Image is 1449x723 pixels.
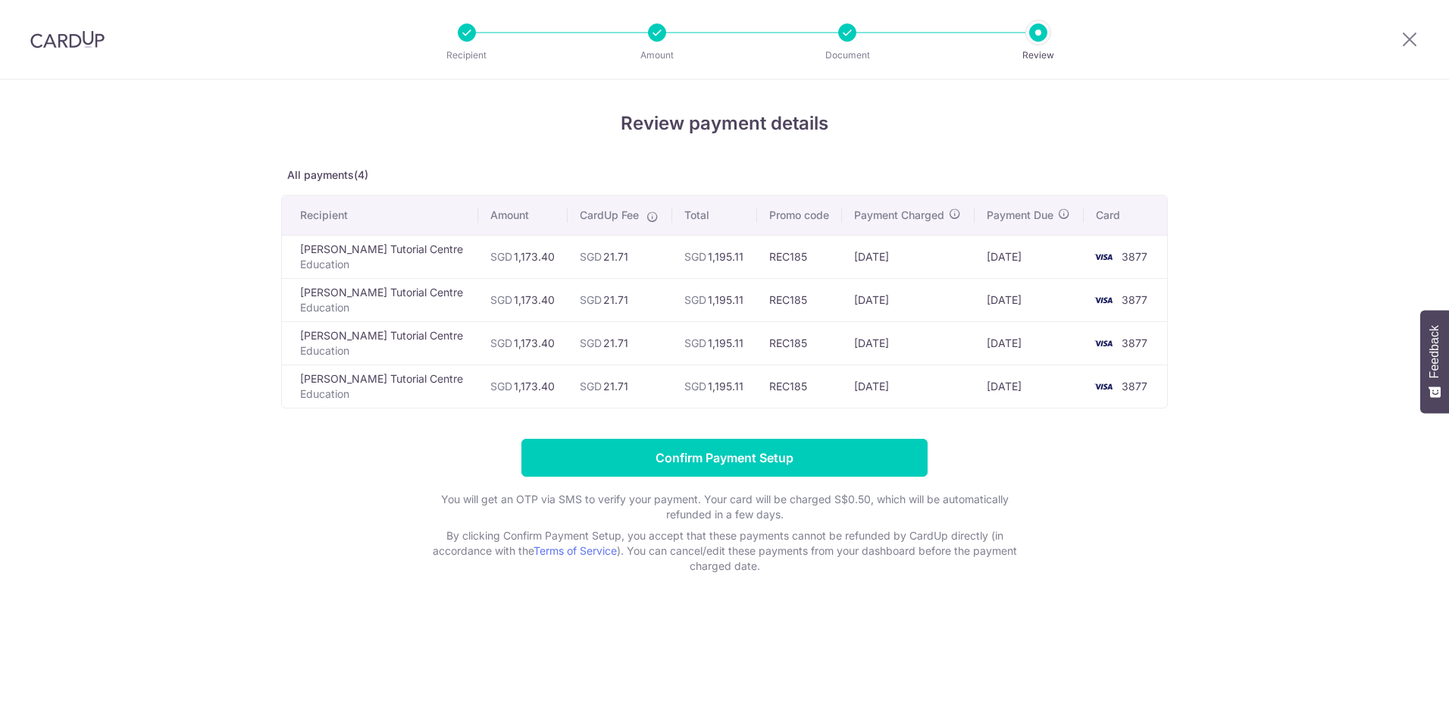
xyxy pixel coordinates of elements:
[568,321,672,365] td: 21.71
[282,278,478,321] td: [PERSON_NAME] Tutorial Centre
[580,293,602,306] span: SGD
[987,208,1053,223] span: Payment Due
[300,343,466,358] p: Education
[757,235,843,278] td: REC185
[300,300,466,315] p: Education
[478,196,568,235] th: Amount
[684,293,706,306] span: SGD
[1122,336,1147,349] span: 3877
[300,387,466,402] p: Education
[421,492,1028,522] p: You will get an OTP via SMS to verify your payment. Your card will be charged S$0.50, which will ...
[282,365,478,408] td: [PERSON_NAME] Tutorial Centre
[282,196,478,235] th: Recipient
[282,235,478,278] td: [PERSON_NAME] Tutorial Centre
[672,365,757,408] td: 1,195.11
[568,278,672,321] td: 21.71
[842,235,975,278] td: [DATE]
[1420,310,1449,413] button: Feedback - Show survey
[672,321,757,365] td: 1,195.11
[580,380,602,393] span: SGD
[975,321,1084,365] td: [DATE]
[421,528,1028,574] p: By clicking Confirm Payment Setup, you accept that these payments cannot be refunded by CardUp di...
[975,278,1084,321] td: [DATE]
[490,380,512,393] span: SGD
[478,235,568,278] td: 1,173.40
[672,278,757,321] td: 1,195.11
[30,30,105,49] img: CardUp
[842,278,975,321] td: [DATE]
[478,365,568,408] td: 1,173.40
[975,365,1084,408] td: [DATE]
[490,293,512,306] span: SGD
[757,365,843,408] td: REC185
[568,235,672,278] td: 21.71
[842,321,975,365] td: [DATE]
[975,235,1084,278] td: [DATE]
[1088,291,1119,309] img: <span class="translation_missing" title="translation missing: en.account_steps.new_confirm_form.b...
[580,208,639,223] span: CardUp Fee
[672,196,757,235] th: Total
[791,48,903,63] p: Document
[580,250,602,263] span: SGD
[580,336,602,349] span: SGD
[1122,250,1147,263] span: 3877
[521,439,928,477] input: Confirm Payment Setup
[411,48,523,63] p: Recipient
[684,380,706,393] span: SGD
[1088,334,1119,352] img: <span class="translation_missing" title="translation missing: en.account_steps.new_confirm_form.b...
[490,250,512,263] span: SGD
[842,365,975,408] td: [DATE]
[1088,248,1119,266] img: <span class="translation_missing" title="translation missing: en.account_steps.new_confirm_form.b...
[1088,377,1119,396] img: <span class="translation_missing" title="translation missing: en.account_steps.new_confirm_form.b...
[478,278,568,321] td: 1,173.40
[601,48,713,63] p: Amount
[490,336,512,349] span: SGD
[282,321,478,365] td: [PERSON_NAME] Tutorial Centre
[757,278,843,321] td: REC185
[757,196,843,235] th: Promo code
[854,208,944,223] span: Payment Charged
[672,235,757,278] td: 1,195.11
[1122,293,1147,306] span: 3877
[534,544,617,557] a: Terms of Service
[568,365,672,408] td: 21.71
[757,321,843,365] td: REC185
[684,336,706,349] span: SGD
[300,257,466,272] p: Education
[281,167,1168,183] p: All payments(4)
[1084,196,1167,235] th: Card
[478,321,568,365] td: 1,173.40
[684,250,706,263] span: SGD
[982,48,1094,63] p: Review
[1428,325,1441,378] span: Feedback
[281,110,1168,137] h4: Review payment details
[1122,380,1147,393] span: 3877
